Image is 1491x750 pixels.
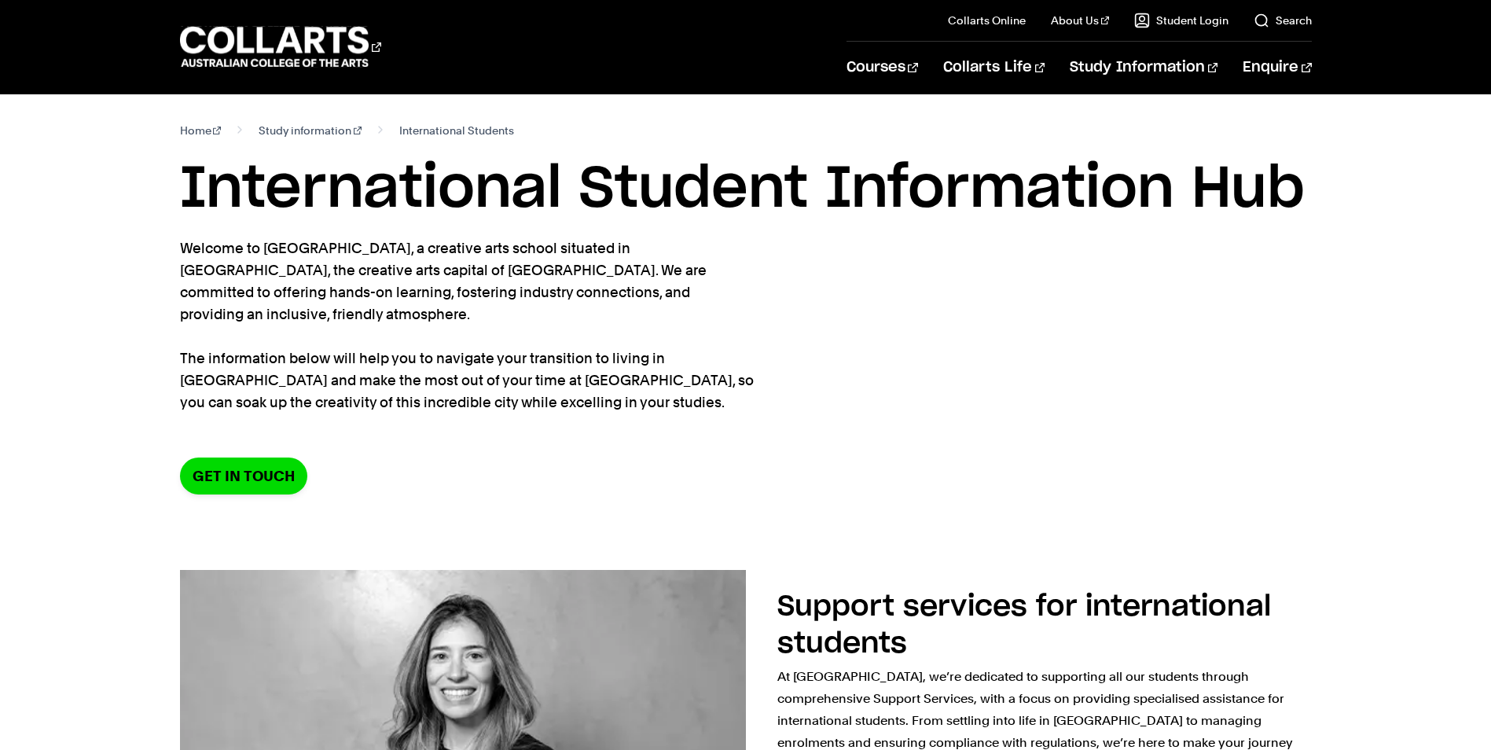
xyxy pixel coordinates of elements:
[948,13,1026,28] a: Collarts Online
[943,42,1045,94] a: Collarts Life
[1243,42,1311,94] a: Enquire
[180,458,307,494] a: Get in Touch
[399,119,514,142] span: International Students
[1070,42,1217,94] a: Study Information
[180,154,1312,225] h1: International Student Information Hub
[180,24,381,69] div: Go to homepage
[1254,13,1312,28] a: Search
[1051,13,1109,28] a: About Us
[1134,13,1228,28] a: Student Login
[846,42,918,94] a: Courses
[259,119,362,142] a: Study information
[180,119,222,142] a: Home
[777,593,1271,658] h2: Support services for international students
[180,237,754,414] p: Welcome to [GEOGRAPHIC_DATA], a creative arts school situated in [GEOGRAPHIC_DATA], the creative ...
